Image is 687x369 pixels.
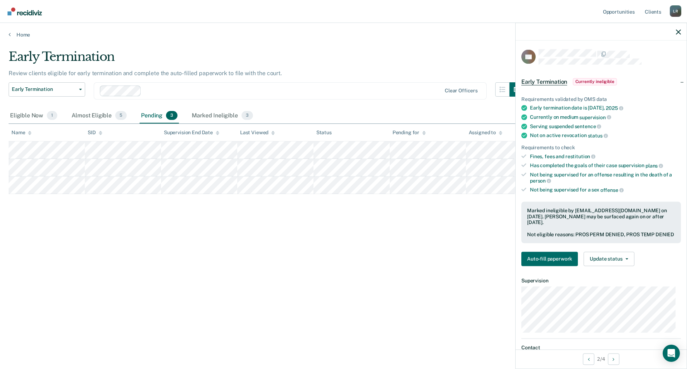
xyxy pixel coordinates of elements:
div: Requirements validated by OMS data [521,96,681,102]
span: 5 [115,111,127,120]
span: Currently ineligible [573,78,617,85]
div: L R [670,5,681,17]
span: supervision [579,114,611,120]
span: person [530,178,551,184]
span: 2025 [606,105,623,111]
div: Currently on medium [530,114,681,120]
span: Early Termination [12,86,76,92]
div: SID [88,130,102,136]
div: Status [316,130,332,136]
span: offense [600,187,624,193]
div: Name [11,130,31,136]
div: Pending [140,108,179,124]
div: Not being supervised for an offense resulting in the death of a [530,171,681,184]
a: Home [9,31,678,38]
div: Not eligible reasons: PROS PERM DENIED, PROS TEMP DENIED [527,231,675,237]
div: Assigned to [469,130,502,136]
div: Almost Eligible [70,108,128,124]
div: Early Termination [9,49,524,70]
span: restitution [565,154,595,159]
dt: Supervision [521,277,681,283]
div: Marked ineligible by [EMAIL_ADDRESS][DOMAIN_NAME] on [DATE]. [PERSON_NAME] may be surfaced again ... [527,207,675,225]
img: Recidiviz [8,8,42,15]
span: 1 [47,111,57,120]
button: Previous Opportunity [583,353,594,365]
button: Profile dropdown button [670,5,681,17]
span: Early Termination [521,78,567,85]
a: Navigate to form link [521,252,581,266]
div: Clear officers [445,88,478,94]
button: Next Opportunity [608,353,619,365]
div: Not being supervised for a sex [530,187,681,193]
span: sentence [575,123,601,129]
div: Eligible Now [9,108,59,124]
button: Auto-fill paperwork [521,252,578,266]
div: Supervision End Date [164,130,219,136]
dt: Contact [521,345,681,351]
div: Pending for [393,130,426,136]
div: Early TerminationCurrently ineligible [516,70,687,93]
div: Marked Ineligible [190,108,254,124]
div: Serving suspended [530,123,681,130]
span: 3 [166,111,177,120]
span: status [588,132,608,138]
div: Last Viewed [240,130,275,136]
div: Has completed the goals of their case supervision [530,162,681,169]
div: Requirements to check [521,144,681,150]
span: plans [645,162,663,168]
div: Not on active revocation [530,132,681,139]
div: Early termination date is [DATE], [530,105,681,111]
div: Open Intercom Messenger [663,345,680,362]
button: Update status [584,252,634,266]
p: Review clients eligible for early termination and complete the auto-filled paperwork to file with... [9,70,282,77]
div: Fines, fees and [530,153,681,160]
span: 3 [242,111,253,120]
div: 2 / 4 [516,349,687,368]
